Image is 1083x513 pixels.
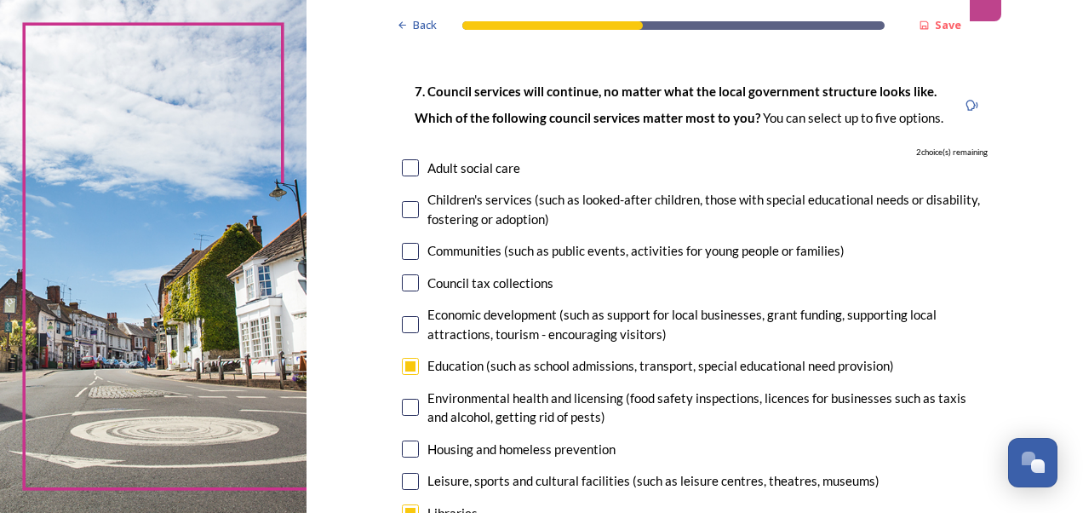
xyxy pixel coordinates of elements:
strong: Which of the following council services matter most to you? [415,110,763,125]
div: Environmental health and licensing (food safety inspections, licences for businesses such as taxi... [427,389,988,427]
div: Children's services (such as looked-after children, those with special educational needs or disab... [427,190,988,228]
span: Back [413,17,437,33]
div: Adult social care [427,159,520,178]
div: Leisure, sports and cultural facilities (such as leisure centres, theatres, museums) [427,471,880,491]
strong: 7. Council services will continue, no matter what the local government structure looks like. [415,84,937,99]
strong: Save [935,17,961,32]
button: Open Chat [1008,438,1057,487]
div: Education (such as school admissions, transport, special educational need provision) [427,356,894,376]
div: Council tax collections [427,274,553,293]
span: 2 choice(s) remaining [916,147,988,159]
div: Communities (such as public events, activities for young people or families) [427,241,845,261]
p: You can select up to five options. [415,109,943,127]
div: Housing and homeless prevention [427,440,616,459]
div: Economic development (such as support for local businesses, grant funding, supporting local attra... [427,305,988,343]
